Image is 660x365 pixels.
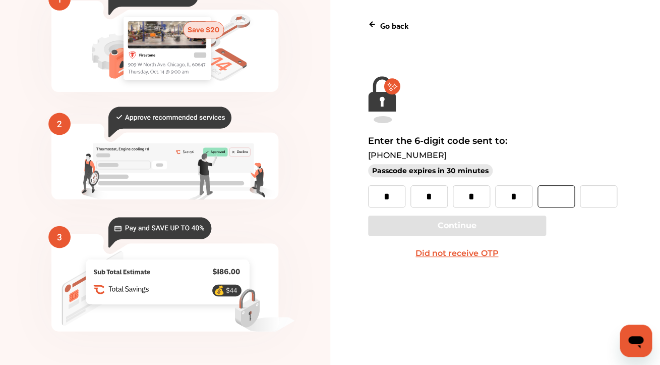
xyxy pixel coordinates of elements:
[620,325,652,357] iframe: Button to launch messaging window
[380,18,408,32] p: Go back
[368,76,400,123] img: magic-link-lock-error.9d88b03f.svg
[368,243,546,264] button: Did not receive OTP
[368,150,622,160] p: [PHONE_NUMBER]
[214,285,225,296] text: 💰
[368,135,622,146] p: Enter the 6-digit code sent to:
[368,164,493,177] p: Passcode expires in 30 minutes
